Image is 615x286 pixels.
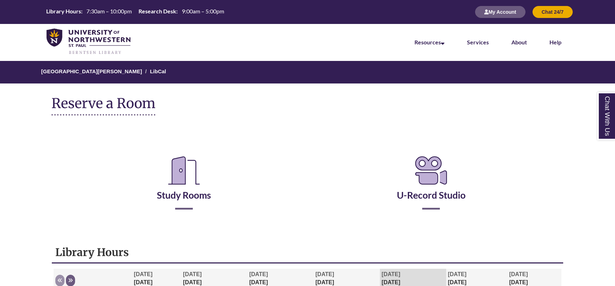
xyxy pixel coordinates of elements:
a: [GEOGRAPHIC_DATA][PERSON_NAME] [41,68,142,74]
img: UNWSP Library Logo [47,29,130,55]
button: Chat 24/7 [533,6,573,18]
span: [DATE] [448,271,467,277]
span: [DATE] [382,271,400,277]
button: My Account [475,6,525,18]
a: Chat 24/7 [533,9,573,15]
div: Reserve a Room [51,133,564,230]
h1: Library Hours [55,245,560,259]
span: [DATE] [134,271,153,277]
a: Help [549,39,561,45]
a: Study Rooms [157,172,211,201]
a: LibCal [150,68,166,74]
nav: Breadcrumb [51,61,564,83]
a: U-Record Studio [397,172,466,201]
span: [DATE] [249,271,268,277]
a: About [511,39,527,45]
table: Hours Today [43,7,227,16]
span: [DATE] [509,271,528,277]
a: Resources [414,39,444,45]
span: [DATE] [315,271,334,277]
span: 7:30am – 10:00pm [86,8,132,14]
h1: Reserve a Room [51,96,155,116]
span: [DATE] [183,271,202,277]
th: Research Desk: [136,7,179,15]
a: Services [467,39,489,45]
span: 9:00am – 5:00pm [182,8,224,14]
a: Hours Today [43,7,227,17]
th: Library Hours: [43,7,84,15]
a: My Account [475,9,525,15]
